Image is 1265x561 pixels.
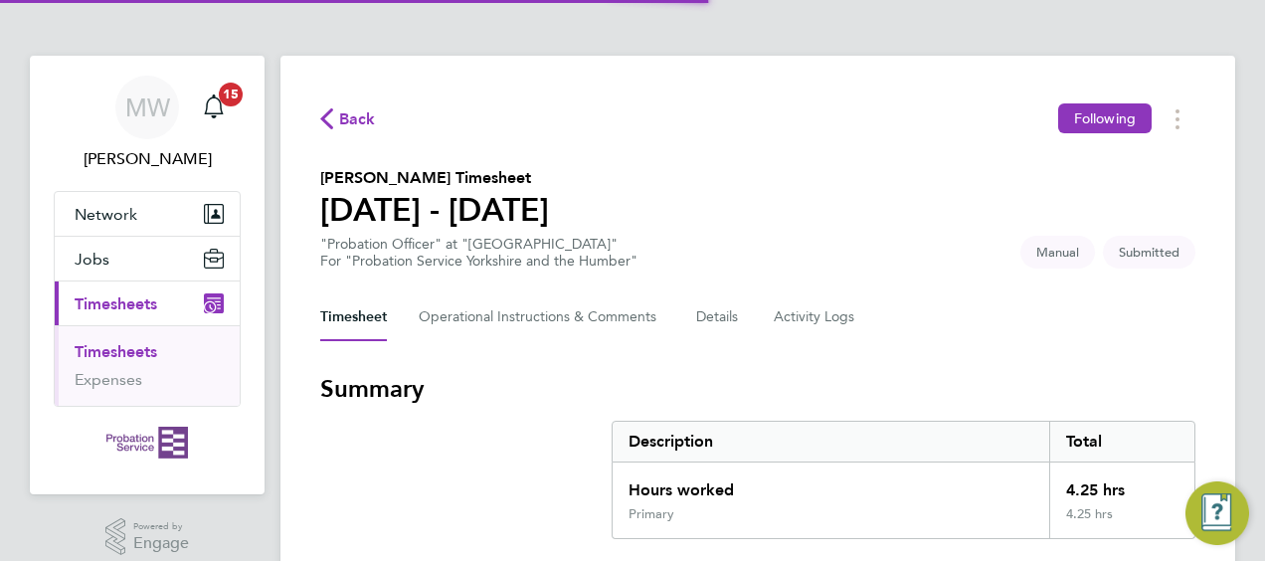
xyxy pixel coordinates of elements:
button: Timesheets [55,281,240,325]
a: Go to home page [54,427,241,459]
div: For "Probation Service Yorkshire and the Humber" [320,253,637,270]
div: Timesheets [55,325,240,406]
button: Jobs [55,237,240,280]
div: Hours worked [613,463,1049,506]
button: Engage Resource Center [1185,481,1249,545]
h3: Summary [320,373,1195,405]
button: Back [320,106,376,131]
button: Following [1058,103,1152,133]
span: This timesheet is Submitted. [1103,236,1195,269]
div: "Probation Officer" at "[GEOGRAPHIC_DATA]" [320,236,637,270]
nav: Main navigation [30,56,265,494]
div: Total [1049,422,1194,462]
span: Following [1074,109,1136,127]
a: 15 [194,76,234,139]
h2: [PERSON_NAME] Timesheet [320,166,549,190]
img: probationservice-logo-retina.png [106,427,187,459]
h1: [DATE] - [DATE] [320,190,549,230]
span: Michael Whalley [54,147,241,171]
div: 4.25 hrs [1049,463,1194,506]
span: Network [75,205,137,224]
span: Timesheets [75,294,157,313]
button: Timesheet [320,293,387,341]
span: This timesheet was manually created. [1020,236,1095,269]
a: Expenses [75,370,142,389]
a: MW[PERSON_NAME] [54,76,241,171]
div: 4.25 hrs [1049,506,1194,538]
span: Back [339,107,376,131]
div: Description [613,422,1049,462]
button: Operational Instructions & Comments [419,293,664,341]
span: 15 [219,83,243,106]
button: Timesheets Menu [1160,103,1195,134]
a: Powered byEngage [105,518,190,556]
button: Details [696,293,742,341]
span: Engage [133,535,189,552]
span: Powered by [133,518,189,535]
button: Network [55,192,240,236]
div: Primary [629,506,674,522]
div: Summary [612,421,1195,539]
span: Jobs [75,250,109,269]
span: MW [125,94,170,120]
a: Timesheets [75,342,157,361]
button: Activity Logs [774,293,857,341]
